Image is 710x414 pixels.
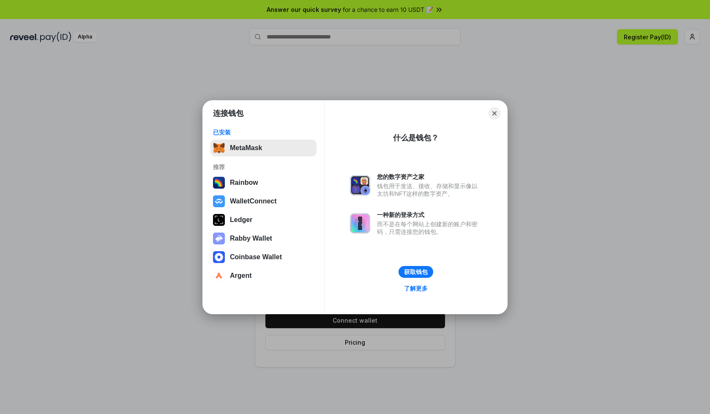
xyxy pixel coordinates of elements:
[404,285,428,292] div: 了解更多
[213,163,314,171] div: 推荐
[210,174,317,191] button: Rainbow
[393,133,439,143] div: 什么是钱包？
[213,251,225,263] img: svg+xml,%3Csvg%20width%3D%2228%22%20height%3D%2228%22%20viewBox%3D%220%200%2028%2028%22%20fill%3D...
[377,182,482,197] div: 钱包用于发送、接收、存储和显示像以太坊和NFT这样的数字资产。
[230,179,258,186] div: Rainbow
[377,173,482,181] div: 您的数字资产之家
[213,195,225,207] img: svg+xml,%3Csvg%20width%3D%2228%22%20height%3D%2228%22%20viewBox%3D%220%200%2028%2028%22%20fill%3D...
[210,249,317,266] button: Coinbase Wallet
[213,270,225,282] img: svg+xml,%3Csvg%20width%3D%2228%22%20height%3D%2228%22%20viewBox%3D%220%200%2028%2028%22%20fill%3D...
[210,193,317,210] button: WalletConnect
[377,220,482,236] div: 而不是在每个网站上创建新的账户和密码，只需连接您的钱包。
[210,230,317,247] button: Rabby Wallet
[350,213,370,233] img: svg+xml,%3Csvg%20xmlns%3D%22http%3A%2F%2Fwww.w3.org%2F2000%2Fsvg%22%20fill%3D%22none%22%20viewBox...
[377,211,482,219] div: 一种新的登录方式
[399,283,433,294] a: 了解更多
[350,175,370,195] img: svg+xml,%3Csvg%20xmlns%3D%22http%3A%2F%2Fwww.w3.org%2F2000%2Fsvg%22%20fill%3D%22none%22%20viewBox...
[213,108,243,118] h1: 连接钱包
[489,107,500,119] button: Close
[404,268,428,276] div: 获取钱包
[230,272,252,280] div: Argent
[230,197,277,205] div: WalletConnect
[213,214,225,226] img: svg+xml,%3Csvg%20xmlns%3D%22http%3A%2F%2Fwww.w3.org%2F2000%2Fsvg%22%20width%3D%2228%22%20height%3...
[230,253,282,261] div: Coinbase Wallet
[213,142,225,154] img: svg+xml,%3Csvg%20fill%3D%22none%22%20height%3D%2233%22%20viewBox%3D%220%200%2035%2033%22%20width%...
[213,129,314,136] div: 已安装
[213,233,225,244] img: svg+xml,%3Csvg%20xmlns%3D%22http%3A%2F%2Fwww.w3.org%2F2000%2Fsvg%22%20fill%3D%22none%22%20viewBox...
[210,267,317,284] button: Argent
[399,266,433,278] button: 获取钱包
[230,144,262,152] div: MetaMask
[213,177,225,189] img: svg+xml,%3Csvg%20width%3D%22120%22%20height%3D%22120%22%20viewBox%3D%220%200%20120%20120%22%20fil...
[230,216,252,224] div: Ledger
[210,211,317,228] button: Ledger
[210,140,317,156] button: MetaMask
[230,235,272,242] div: Rabby Wallet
